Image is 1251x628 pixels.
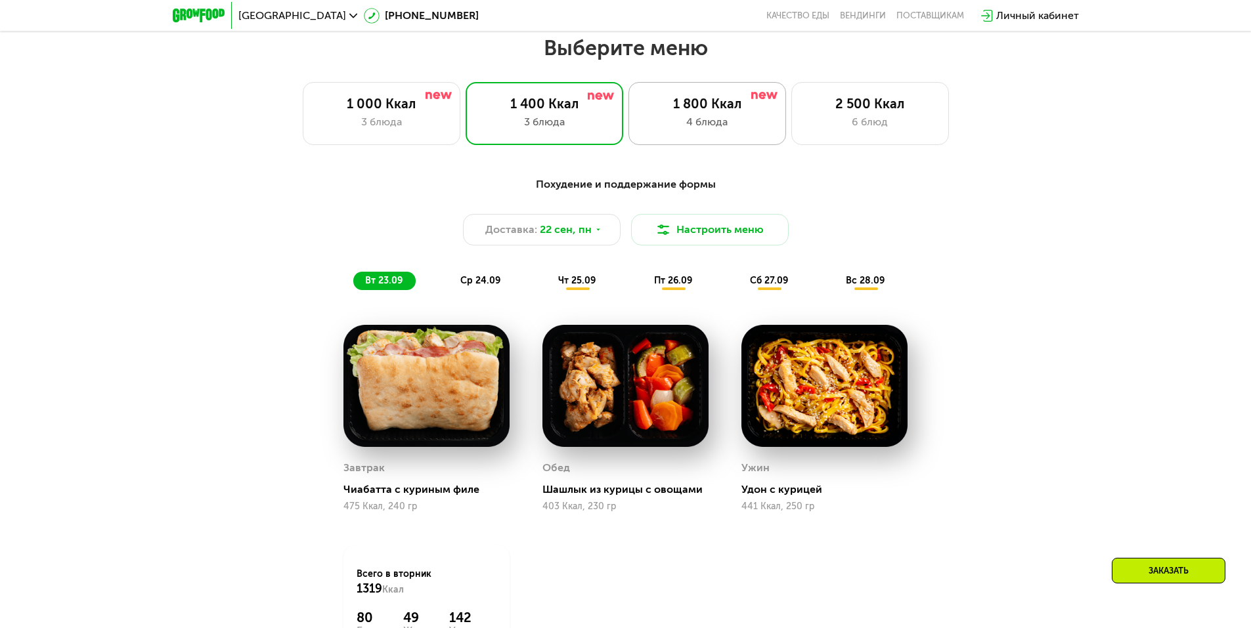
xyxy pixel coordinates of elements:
[1112,558,1225,583] div: Заказать
[750,275,788,286] span: сб 27.09
[479,96,609,112] div: 1 400 Ккал
[357,581,382,596] span: 1319
[343,501,510,512] div: 475 Ккал, 240 гр
[896,10,964,21] div: поставщикам
[741,483,918,496] div: Удон с курицей
[805,114,935,130] div: 6 блюд
[343,458,385,478] div: Завтрак
[805,96,935,112] div: 2 500 Ккал
[642,96,772,112] div: 1 800 Ккал
[558,275,596,286] span: чт 25.09
[460,275,500,286] span: ср 24.09
[449,610,496,625] div: 142
[996,8,1079,24] div: Личный кабинет
[542,483,719,496] div: Шашлык из курицы с овощами
[365,275,403,286] span: вт 23.09
[364,8,479,24] a: [PHONE_NUMBER]
[540,222,592,238] span: 22 сен, пн
[357,610,387,625] div: 80
[766,10,829,21] a: Качество еды
[542,458,570,478] div: Обед
[654,275,692,286] span: пт 26.09
[840,10,886,21] a: Вендинги
[403,610,433,625] div: 49
[317,96,447,112] div: 1 000 Ккал
[479,114,609,130] div: 3 блюда
[42,35,1209,61] h2: Выберите меню
[642,114,772,130] div: 4 блюда
[846,275,885,286] span: вс 28.09
[382,584,404,595] span: Ккал
[485,222,537,238] span: Доставка:
[357,568,496,597] div: Всего в вторник
[237,177,1015,193] div: Похудение и поддержание формы
[741,501,908,512] div: 441 Ккал, 250 гр
[542,501,709,512] div: 403 Ккал, 230 гр
[741,458,770,478] div: Ужин
[343,483,520,496] div: Чиабатта с куриным филе
[317,114,447,130] div: 3 блюда
[238,10,346,21] span: [GEOGRAPHIC_DATA]
[631,214,789,245] button: Настроить меню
